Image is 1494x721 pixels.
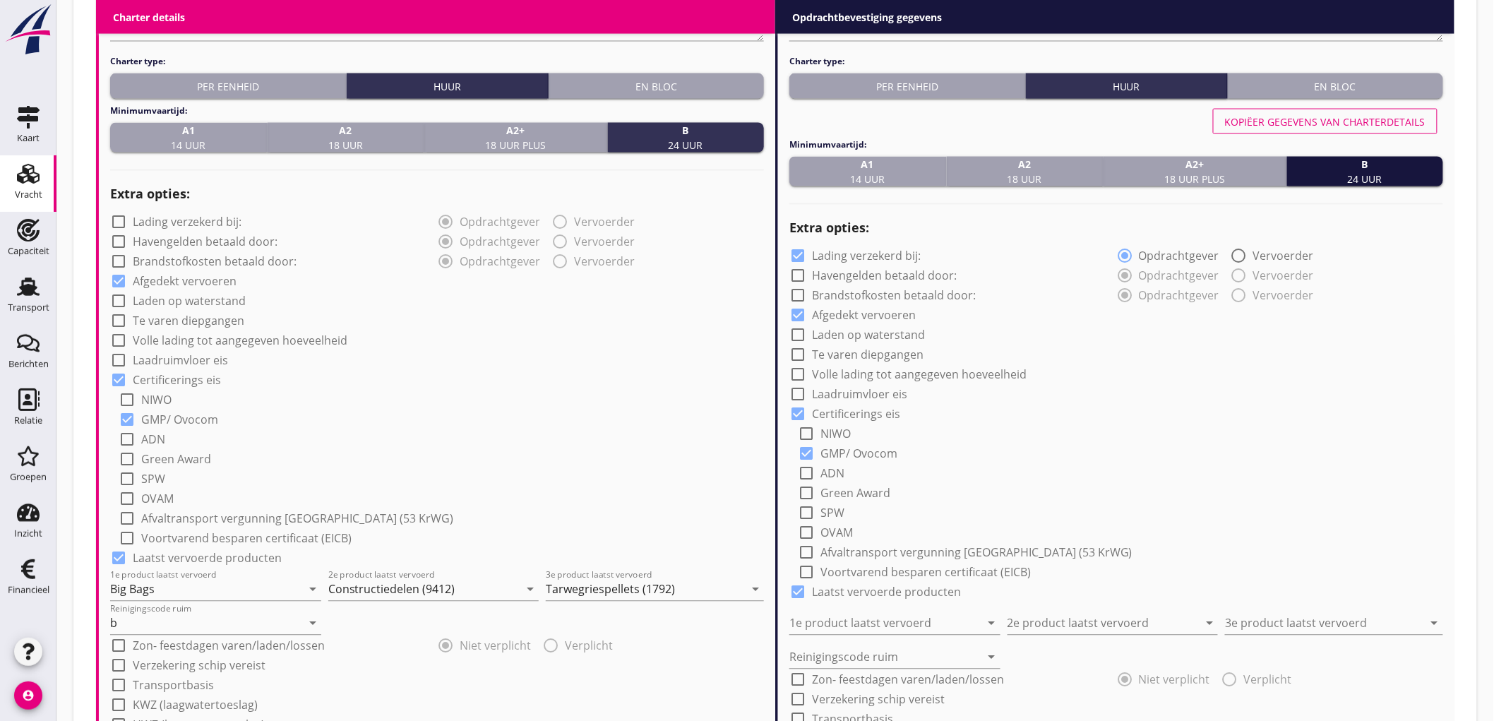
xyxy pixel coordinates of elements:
[14,681,42,710] i: account_circle
[1032,79,1221,94] div: Huur
[110,123,268,153] button: A114 uur
[116,79,340,94] div: Per eenheid
[133,698,258,713] label: KWZ (laagwatertoeslag)
[1228,73,1443,99] button: En bloc
[850,157,885,172] strong: A1
[133,334,347,348] label: Volle lading tot aangegeven hoeveelheid
[1348,157,1382,186] span: 24 uur
[1008,157,1042,172] strong: A2
[304,615,321,632] i: arrow_drop_down
[1104,157,1287,186] button: A2+18 uur plus
[812,348,924,362] label: Te varen diepgangen
[1008,157,1042,186] span: 18 uur
[110,105,764,117] h4: Minimumvaartijd:
[1253,249,1314,263] label: Vervoerder
[820,447,897,461] label: GMP/ Ovocom
[789,612,981,635] input: 1e product laatst vervoerd
[3,4,54,56] img: logo-small.a267ee39.svg
[669,123,703,138] strong: B
[812,693,945,707] label: Verzekering schip vereist
[554,79,758,94] div: En bloc
[789,73,1026,99] button: Per eenheid
[268,123,425,153] button: A218 uur
[424,123,608,153] button: A2+18 uur plus
[171,123,205,153] span: 14 uur
[133,374,221,388] label: Certificerings eis
[133,354,228,368] label: Laadruimvloer eis
[328,123,363,138] strong: A2
[1164,157,1225,186] span: 18 uur plus
[133,275,237,289] label: Afgedekt vervoeren
[812,269,957,283] label: Havengelden betaald door:
[347,73,549,99] button: Huur
[1139,249,1219,263] label: Opdrachtgever
[549,73,764,99] button: En bloc
[485,123,546,153] span: 18 uur plus
[812,249,921,263] label: Lading verzekerd bij:
[141,512,453,526] label: Afvaltransport vergunning [GEOGRAPHIC_DATA] (53 KrWG)
[1164,157,1225,172] strong: A2+
[352,79,542,94] div: Huur
[669,123,703,153] span: 24 uur
[1287,157,1444,186] button: B24 uur
[171,123,205,138] strong: A1
[8,303,49,312] div: Transport
[110,578,301,601] input: 1e product laatst vervoerd
[133,215,241,230] label: Lading verzekerd bij:
[141,532,352,546] label: Voortvarend besparen certificaat (EICB)
[141,393,172,407] label: NIWO
[608,123,765,153] button: B24 uur
[485,123,546,138] strong: A2+
[812,289,976,303] label: Brandstofkosten betaald door:
[850,157,885,186] span: 14 uur
[141,413,218,427] label: GMP/ Ovocom
[789,138,1443,151] h4: Minimumvaartijd:
[1008,612,1199,635] input: 2e product laatst vervoerd
[14,529,42,538] div: Inzicht
[110,185,764,204] h2: Extra opties:
[812,585,961,600] label: Laatst vervoerde producten
[812,673,1004,687] label: Zon- feestdagen varen/laden/lossen
[820,427,851,441] label: NIWO
[141,492,174,506] label: OVAM
[1348,157,1382,172] strong: B
[947,157,1104,186] button: A218 uur
[820,467,844,481] label: ADN
[820,546,1133,560] label: Afvaltransport vergunning [GEOGRAPHIC_DATA] (53 KrWG)
[141,453,211,467] label: Green Award
[789,55,1443,68] h4: Charter type:
[812,388,907,402] label: Laadruimvloer eis
[8,246,49,256] div: Capaciteit
[1225,612,1423,635] input: 3e product laatst vervoerd
[812,309,916,323] label: Afgedekt vervoeren
[110,55,764,68] h4: Charter type:
[1233,79,1438,94] div: En bloc
[789,646,981,669] input: Reinigingscode ruim
[812,407,900,422] label: Certificerings eis
[789,157,947,186] button: A114 uur
[133,294,246,309] label: Laden op waterstand
[1026,73,1228,99] button: Huur
[133,639,325,653] label: Zon- feestdagen varen/laden/lossen
[8,359,49,369] div: Berichten
[522,581,539,598] i: arrow_drop_down
[984,649,1000,666] i: arrow_drop_down
[133,255,297,269] label: Brandstofkosten betaald door:
[1213,109,1438,134] button: Kopiëer gegevens van charterdetails
[10,472,47,482] div: Groepen
[110,612,301,635] input: Reinigingscode ruim
[789,219,1443,238] h2: Extra opties:
[328,578,520,601] input: 2e product laatst vervoerd
[747,581,764,598] i: arrow_drop_down
[15,190,42,199] div: Vracht
[795,79,1020,94] div: Per eenheid
[17,133,40,143] div: Kaart
[141,433,165,447] label: ADN
[820,526,853,540] label: OVAM
[304,581,321,598] i: arrow_drop_down
[546,578,744,601] input: 3e product laatst vervoerd
[984,615,1000,632] i: arrow_drop_down
[820,566,1031,580] label: Voortvarend besparen certificaat (EICB)
[1225,114,1426,129] div: Kopiëer gegevens van charterdetails
[820,487,890,501] label: Green Award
